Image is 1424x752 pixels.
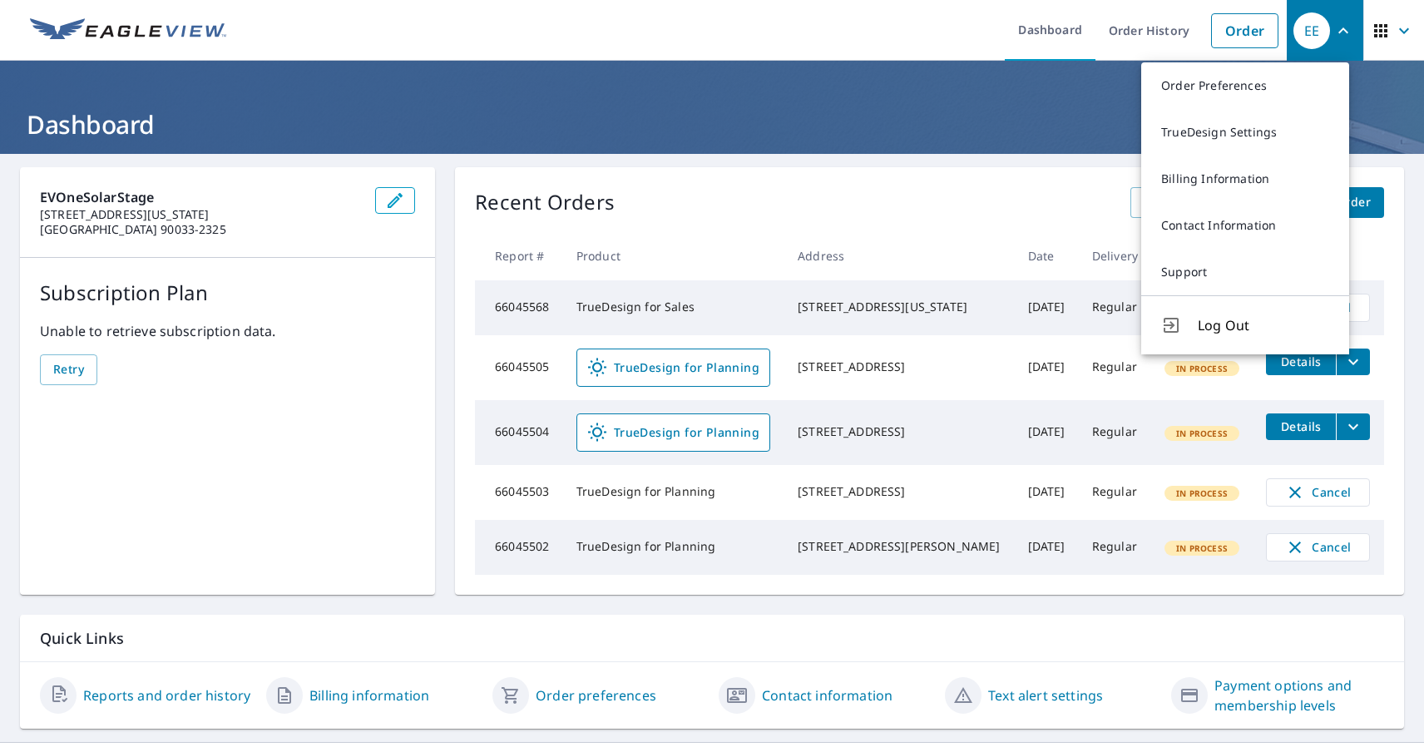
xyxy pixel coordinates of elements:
[784,231,1014,280] th: Address
[798,299,1001,315] div: [STREET_ADDRESS][US_STATE]
[1166,542,1238,554] span: In Process
[1141,249,1349,295] a: Support
[475,400,563,465] td: 66045504
[1211,13,1278,48] a: Order
[798,483,1001,500] div: [STREET_ADDRESS]
[587,358,759,378] span: TrueDesign for Planning
[1336,349,1370,375] button: filesDropdownBtn-66045505
[798,359,1001,375] div: [STREET_ADDRESS]
[576,349,770,387] a: TrueDesign for Planning
[475,465,563,520] td: 66045503
[40,354,97,385] button: Retry
[1015,400,1079,465] td: [DATE]
[1336,413,1370,440] button: filesDropdownBtn-66045504
[1283,537,1352,557] span: Cancel
[1293,12,1330,49] div: EE
[40,222,362,237] p: [GEOGRAPHIC_DATA] 90033-2325
[1079,280,1152,335] td: Regular
[1015,231,1079,280] th: Date
[40,207,362,222] p: [STREET_ADDRESS][US_STATE]
[1266,478,1370,507] button: Cancel
[1141,295,1349,354] button: Log Out
[1214,675,1384,715] a: Payment options and membership levels
[475,520,563,575] td: 66045502
[1015,335,1079,400] td: [DATE]
[798,538,1001,555] div: [STREET_ADDRESS][PERSON_NAME]
[1266,533,1370,562] button: Cancel
[475,187,615,218] p: Recent Orders
[563,465,784,520] td: TrueDesign for Planning
[587,423,759,443] span: TrueDesign for Planning
[83,685,250,705] a: Reports and order history
[1266,413,1336,440] button: detailsBtn-66045504
[309,685,429,705] a: Billing information
[40,278,415,308] p: Subscription Plan
[798,423,1001,440] div: [STREET_ADDRESS]
[563,520,784,575] td: TrueDesign for Planning
[1130,187,1248,218] a: View All Orders
[475,231,563,280] th: Report #
[40,321,415,341] p: Unable to retrieve subscription data.
[475,335,563,400] td: 66045505
[563,280,784,335] td: TrueDesign for Sales
[1015,280,1079,335] td: [DATE]
[1276,418,1326,434] span: Details
[1166,487,1238,499] span: In Process
[1283,482,1352,502] span: Cancel
[1015,520,1079,575] td: [DATE]
[1141,109,1349,156] a: TrueDesign Settings
[762,685,892,705] a: Contact information
[1079,465,1152,520] td: Regular
[1141,62,1349,109] a: Order Preferences
[1141,156,1349,202] a: Billing Information
[53,359,84,380] span: Retry
[536,685,656,705] a: Order preferences
[988,685,1103,705] a: Text alert settings
[40,628,1384,649] p: Quick Links
[1079,520,1152,575] td: Regular
[475,280,563,335] td: 66045568
[1141,202,1349,249] a: Contact Information
[1079,335,1152,400] td: Regular
[1276,354,1326,369] span: Details
[1266,349,1336,375] button: detailsBtn-66045505
[40,187,362,207] p: EVOneSolarStage
[20,107,1404,141] h1: Dashboard
[1166,363,1238,374] span: In Process
[1079,400,1152,465] td: Regular
[563,231,784,280] th: Product
[1198,315,1329,335] span: Log Out
[1015,465,1079,520] td: [DATE]
[576,413,770,452] a: TrueDesign for Planning
[1166,428,1238,439] span: In Process
[1079,231,1152,280] th: Delivery
[30,18,226,43] img: EV Logo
